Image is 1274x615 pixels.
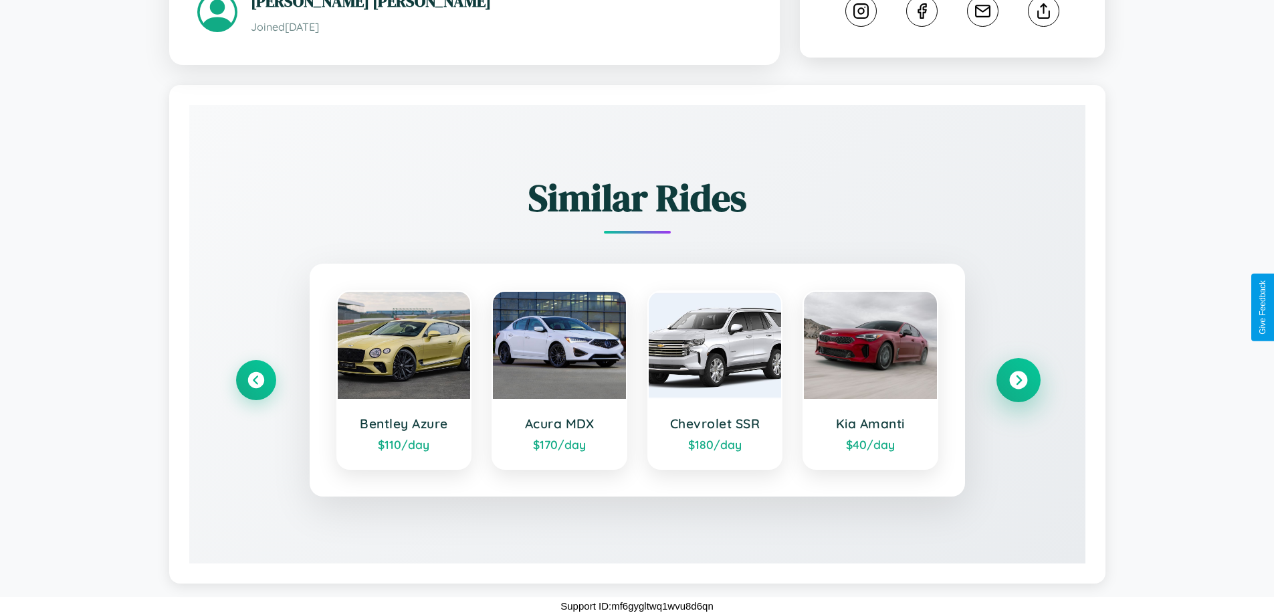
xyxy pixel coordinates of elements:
div: $ 180 /day [662,437,768,452]
h3: Chevrolet SSR [662,416,768,432]
div: $ 40 /day [817,437,924,452]
a: Acura MDX$170/day [492,290,627,470]
h3: Kia Amanti [817,416,924,432]
h2: Similar Rides [236,172,1039,224]
div: $ 110 /day [351,437,457,452]
p: Joined [DATE] [251,17,752,37]
h3: Bentley Azure [351,416,457,432]
div: $ 170 /day [506,437,613,452]
a: Kia Amanti$40/day [803,290,938,470]
p: Support ID: mf6gygltwq1wvu8d6qn [560,597,713,615]
a: Bentley Azure$110/day [336,290,472,470]
div: Give Feedback [1258,280,1267,335]
a: Chevrolet SSR$180/day [647,290,783,470]
h3: Acura MDX [506,416,613,432]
